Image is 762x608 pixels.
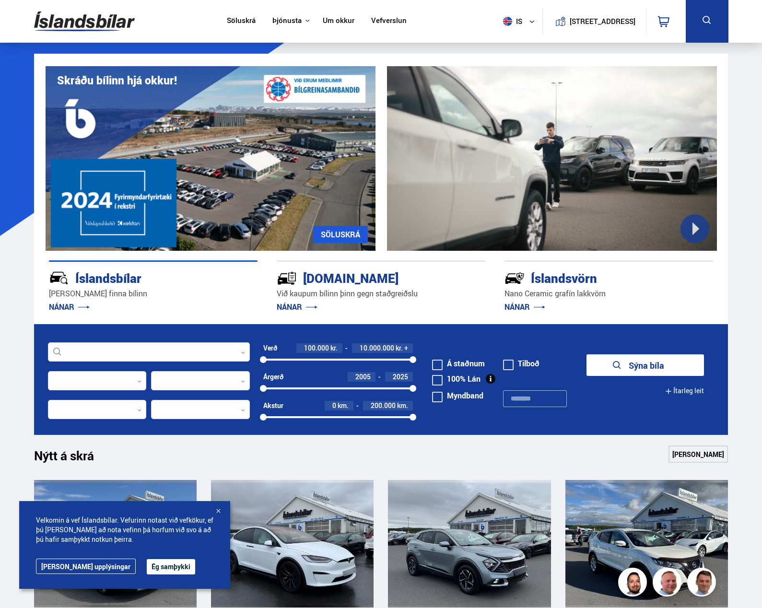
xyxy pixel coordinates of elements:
span: 2005 [355,372,371,381]
span: is [499,17,523,26]
div: Íslandsbílar [49,269,223,286]
span: 100.000 [304,343,329,352]
a: NÁNAR [504,302,545,312]
h1: Skráðu bílinn hjá okkur! [57,74,177,87]
div: Akstur [263,402,283,409]
div: Árgerð [263,373,283,381]
label: Á staðnum [432,360,485,367]
img: nhp88E3Fdnt1Opn2.png [620,569,648,598]
button: Ég samþykki [147,559,195,574]
a: [PERSON_NAME] [668,445,728,463]
img: svg+xml;base64,PHN2ZyB4bWxucz0iaHR0cDovL3d3dy53My5vcmcvMjAwMC9zdmciIHdpZHRoPSI1MTIiIGhlaWdodD0iNT... [503,17,512,26]
span: kr. [330,344,338,352]
h1: Nýtt á skrá [34,448,111,468]
label: 100% Lán [432,375,481,383]
button: is [499,7,542,35]
img: siFngHWaQ9KaOqBr.png [654,569,683,598]
button: Sýna bíla [586,354,704,376]
div: Verð [263,344,277,352]
span: km. [397,402,408,409]
span: Velkomin á vef Íslandsbílar. Vefurinn notast við vefkökur, ef þú [PERSON_NAME] að nota vefinn þá ... [36,515,213,544]
a: [PERSON_NAME] upplýsingar [36,559,136,574]
a: [STREET_ADDRESS] [548,8,641,35]
a: Um okkur [323,16,354,26]
img: G0Ugv5HjCgRt.svg [34,6,135,37]
label: Tilboð [503,360,539,367]
img: eKx6w-_Home_640_.png [46,66,375,251]
span: + [404,344,408,352]
a: Söluskrá [227,16,256,26]
button: [STREET_ADDRESS] [574,17,632,25]
a: NÁNAR [49,302,90,312]
p: Við kaupum bílinn þinn gegn staðgreiðslu [277,288,485,299]
p: Nano Ceramic grafín lakkvörn [504,288,713,299]
button: Ítarleg leit [665,380,704,402]
img: -Svtn6bYgwAsiwNX.svg [504,268,525,288]
span: 0 [332,401,336,410]
span: km. [338,402,349,409]
p: [PERSON_NAME] finna bílinn [49,288,258,299]
label: Myndband [432,392,483,399]
img: JRvxyua_JYH6wB4c.svg [49,268,69,288]
div: [DOMAIN_NAME] [277,269,451,286]
span: kr. [396,344,403,352]
span: 10.000.000 [360,343,394,352]
span: 2025 [393,372,408,381]
a: SÖLUSKRÁ [313,226,368,243]
a: NÁNAR [277,302,317,312]
img: FbJEzSuNWCJXmdc-.webp [689,569,717,598]
img: tr5P-W3DuiFaO7aO.svg [277,268,297,288]
button: Þjónusta [272,16,302,25]
div: Íslandsvörn [504,269,679,286]
a: Vefverslun [371,16,407,26]
span: 200.000 [371,401,396,410]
